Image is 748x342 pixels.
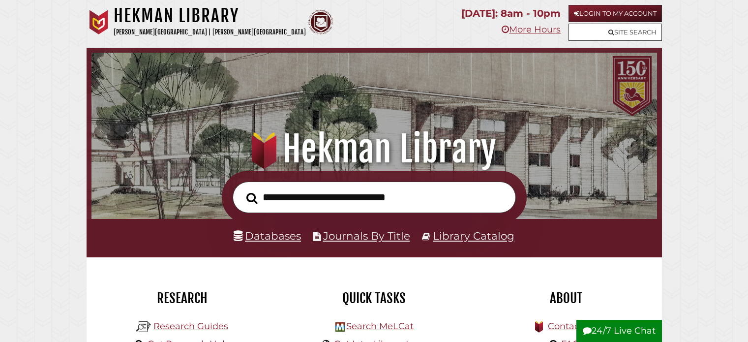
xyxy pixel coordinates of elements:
a: Contact Us [548,321,597,332]
h2: About [478,290,655,307]
h1: Hekman Library [114,5,306,27]
h1: Hekman Library [102,127,645,171]
a: Journals By Title [323,229,410,242]
h2: Quick Tasks [286,290,463,307]
img: Calvin University [87,10,111,34]
p: [DATE]: 8am - 10pm [461,5,561,22]
a: Login to My Account [568,5,662,22]
a: Search MeLCat [346,321,414,332]
button: Search [241,189,263,207]
a: Research Guides [153,321,228,332]
a: Site Search [568,24,662,41]
img: Calvin Theological Seminary [308,10,333,34]
a: More Hours [502,24,561,35]
i: Search [246,192,258,204]
a: Databases [234,229,301,242]
img: Hekman Library Logo [136,319,151,334]
img: Hekman Library Logo [335,322,345,332]
a: Library Catalog [433,229,514,242]
p: [PERSON_NAME][GEOGRAPHIC_DATA] | [PERSON_NAME][GEOGRAPHIC_DATA] [114,27,306,38]
h2: Research [94,290,271,307]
